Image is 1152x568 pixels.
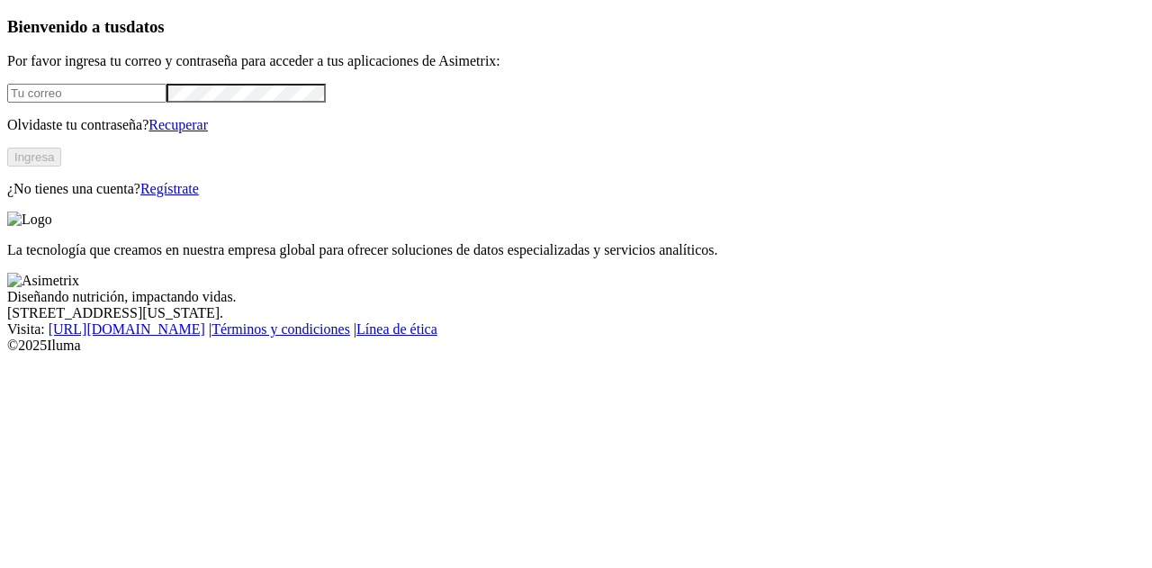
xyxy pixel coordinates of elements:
[7,148,61,167] button: Ingresa
[7,17,1145,37] h3: Bienvenido a tus
[7,53,1145,69] p: Por favor ingresa tu correo y contraseña para acceder a tus aplicaciones de Asimetrix:
[7,181,1145,197] p: ¿No tienes una cuenta?
[140,181,199,196] a: Regístrate
[7,305,1145,321] div: [STREET_ADDRESS][US_STATE].
[7,117,1145,133] p: Olvidaste tu contraseña?
[7,242,1145,258] p: La tecnología que creamos en nuestra empresa global para ofrecer soluciones de datos especializad...
[7,273,79,289] img: Asimetrix
[7,289,1145,305] div: Diseñando nutrición, impactando vidas.
[49,321,205,337] a: [URL][DOMAIN_NAME]
[7,212,52,228] img: Logo
[7,84,166,103] input: Tu correo
[356,321,437,337] a: Línea de ética
[126,17,165,36] span: datos
[148,117,208,132] a: Recuperar
[7,338,1145,354] div: © 2025 Iluma
[211,321,350,337] a: Términos y condiciones
[7,321,1145,338] div: Visita : | |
